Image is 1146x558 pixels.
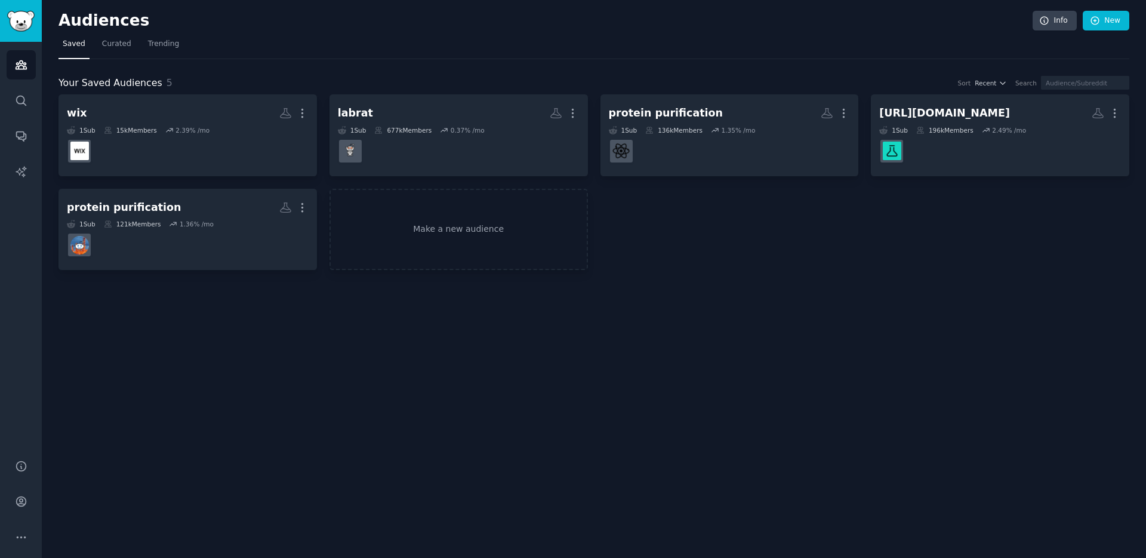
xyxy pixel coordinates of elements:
span: Trending [148,39,179,50]
div: 15k Members [104,126,157,134]
span: 5 [167,77,172,88]
img: Biochemistry [612,142,630,160]
button: Recent [975,79,1007,87]
div: 196k Members [916,126,974,134]
a: wix1Sub15kMembers2.39% /moWIX [58,94,317,176]
a: protein purification1Sub121kMembers1.36% /moChemicalEngineering [58,189,317,271]
div: 1 Sub [67,126,95,134]
span: Curated [102,39,131,50]
img: GummySearch logo [7,11,35,32]
div: 1 Sub [67,220,95,228]
div: 1 Sub [338,126,366,134]
h2: Audiences [58,11,1033,30]
a: Curated [98,35,135,59]
div: 1 Sub [879,126,908,134]
img: WIX [70,142,89,160]
div: 1.36 % /mo [180,220,214,228]
div: protein purification [609,106,723,121]
div: 677k Members [374,126,432,134]
div: [URL][DOMAIN_NAME] [879,106,1010,121]
div: wix [67,106,87,121]
a: [URL][DOMAIN_NAME]1Sub196kMembers2.49% /mobiotech [871,94,1129,176]
div: Sort [958,79,971,87]
span: Saved [63,39,85,50]
a: Make a new audience [329,189,588,271]
div: 121k Members [104,220,161,228]
a: New [1083,11,1129,31]
div: protein purification [67,200,181,215]
img: ChemicalEngineering [70,236,89,255]
a: Info [1033,11,1077,31]
img: biotech [883,142,901,160]
div: 1.35 % /mo [721,126,755,134]
div: 136k Members [645,126,703,134]
a: Saved [58,35,90,59]
img: labrats [341,142,359,160]
div: 1 Sub [609,126,637,134]
div: 0.37 % /mo [451,126,485,134]
div: labrat [338,106,373,121]
div: 2.49 % /mo [992,126,1026,134]
div: 2.39 % /mo [175,126,210,134]
div: Search [1015,79,1037,87]
a: Trending [144,35,183,59]
span: Recent [975,79,996,87]
span: Your Saved Audiences [58,76,162,91]
a: protein purification1Sub136kMembers1.35% /moBiochemistry [600,94,859,176]
input: Audience/Subreddit [1041,76,1129,90]
a: labrat1Sub677kMembers0.37% /molabrats [329,94,588,176]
